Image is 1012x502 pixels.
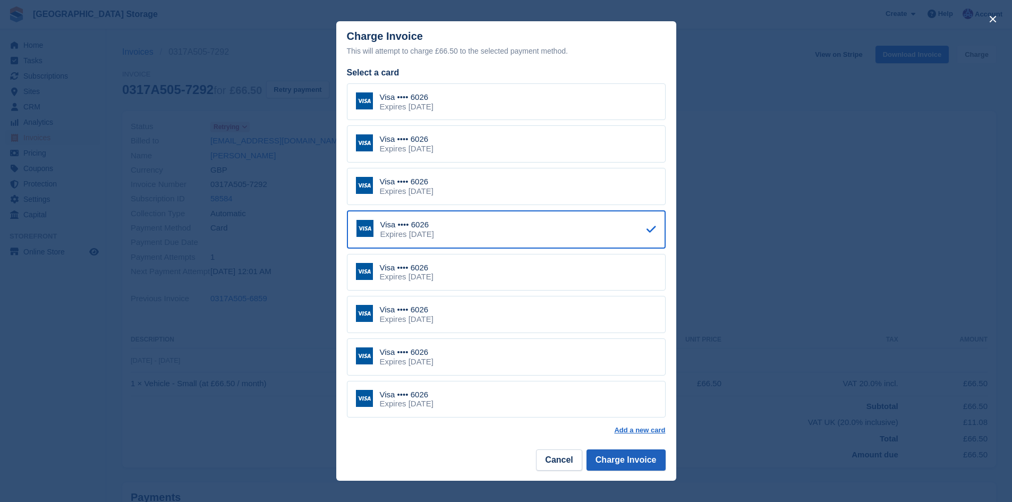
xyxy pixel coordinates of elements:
img: Visa Logo [356,347,373,364]
div: Visa •••• 6026 [380,177,433,186]
div: This will attempt to charge £66.50 to the selected payment method. [347,45,666,57]
img: Visa Logo [356,177,373,194]
img: Visa Logo [356,263,373,280]
div: Expires [DATE] [380,272,433,282]
img: Visa Logo [356,92,373,109]
div: Expires [DATE] [380,229,434,239]
div: Expires [DATE] [380,186,433,196]
div: Select a card [347,66,666,79]
div: Charge Invoice [347,30,666,57]
div: Visa •••• 6026 [380,263,433,273]
div: Visa •••• 6026 [380,134,433,144]
div: Visa •••• 6026 [380,220,434,229]
img: Visa Logo [356,134,373,151]
div: Visa •••• 6026 [380,390,433,399]
div: Expires [DATE] [380,399,433,409]
a: Add a new card [614,426,665,435]
img: Visa Logo [356,220,373,237]
div: Expires [DATE] [380,357,433,367]
div: Expires [DATE] [380,314,433,324]
button: close [984,11,1001,28]
button: Charge Invoice [586,449,666,471]
button: Cancel [536,449,582,471]
img: Visa Logo [356,390,373,407]
div: Visa •••• 6026 [380,347,433,357]
div: Expires [DATE] [380,102,433,112]
div: Visa •••• 6026 [380,92,433,102]
img: Visa Logo [356,305,373,322]
div: Visa •••• 6026 [380,305,433,314]
div: Expires [DATE] [380,144,433,154]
